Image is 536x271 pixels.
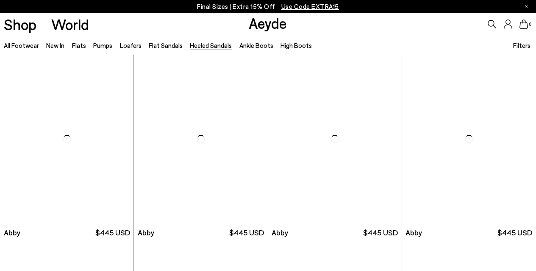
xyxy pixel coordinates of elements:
[497,227,532,238] span: $445 USD
[402,223,536,242] a: Abby $445 USD
[149,42,183,49] a: Flat Sandals
[120,42,142,49] a: Loafers
[519,20,528,29] a: 0
[134,55,267,223] img: Abby Leather Mules
[197,1,339,12] p: Final Sizes | Extra 15% Off
[249,14,287,32] a: Aeyde
[46,42,64,49] a: New In
[281,3,339,10] span: Navigate to /collections/ss25-final-sizes
[93,42,112,49] a: Pumps
[4,17,36,32] a: Shop
[51,17,89,32] a: World
[363,227,398,238] span: $445 USD
[272,227,288,238] span: Abby
[4,227,20,238] span: Abby
[72,42,86,49] a: Flats
[280,42,312,49] a: High Boots
[405,227,422,238] span: Abby
[402,55,536,223] img: Abby Leather Mules
[138,227,154,238] span: Abby
[239,42,273,49] a: Ankle Boots
[190,42,232,49] a: Heeled Sandals
[229,227,264,238] span: $445 USD
[268,55,402,223] img: Abby Leather Mules
[528,22,532,27] span: 0
[268,223,402,242] a: Abby $445 USD
[95,227,130,238] span: $445 USD
[4,42,39,49] a: All Footwear
[134,223,267,242] a: Abby $445 USD
[513,42,530,49] span: Filters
